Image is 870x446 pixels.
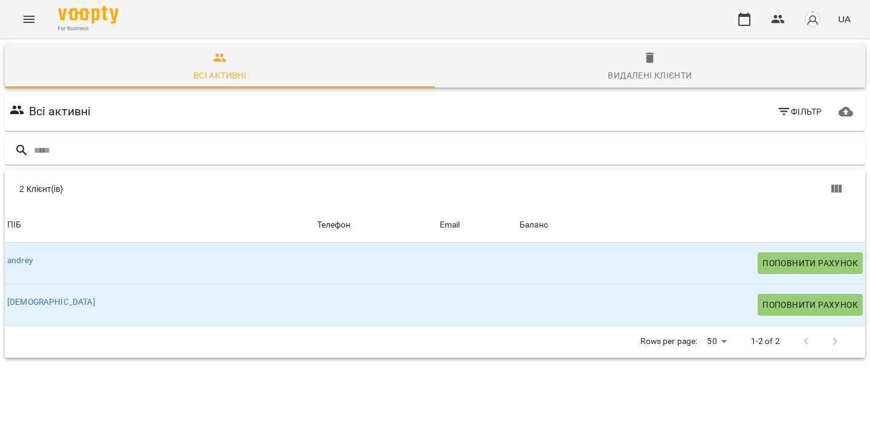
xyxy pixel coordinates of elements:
[7,218,21,232] div: Sort
[29,102,91,121] h6: Всі активні
[7,255,33,265] a: andrey
[822,174,851,203] button: Вигляд колонок
[772,101,827,123] button: Фільтр
[833,8,855,30] button: UA
[7,218,21,232] div: ПІБ
[751,336,780,348] p: 1-2 of 2
[702,333,731,350] div: 50
[317,218,351,232] div: Sort
[777,104,822,119] span: Фільтр
[58,6,118,24] img: Voopty Logo
[193,68,246,83] div: Всі активні
[58,25,118,33] span: For Business
[762,298,858,312] span: Поповнити рахунок
[758,294,863,316] button: Поповнити рахунок
[520,218,863,232] span: Баланс
[440,218,460,232] div: Sort
[608,68,692,83] div: Видалені клієнти
[762,256,858,270] span: Поповнити рахунок
[520,218,548,232] div: Баланс
[838,13,851,25] span: UA
[19,183,442,195] div: 2 Клієнт(ів)
[804,11,821,28] img: avatar_s.png
[317,218,435,232] span: Телефон
[758,252,863,274] button: Поповнити рахунок
[7,297,95,307] a: [DEMOGRAPHIC_DATA]
[7,218,312,232] span: ПІБ
[14,5,43,34] button: Menu
[520,218,548,232] div: Sort
[5,170,865,208] div: Table Toolbar
[317,218,351,232] div: Телефон
[440,218,515,232] span: Email
[640,336,697,348] p: Rows per page:
[440,218,460,232] div: Email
